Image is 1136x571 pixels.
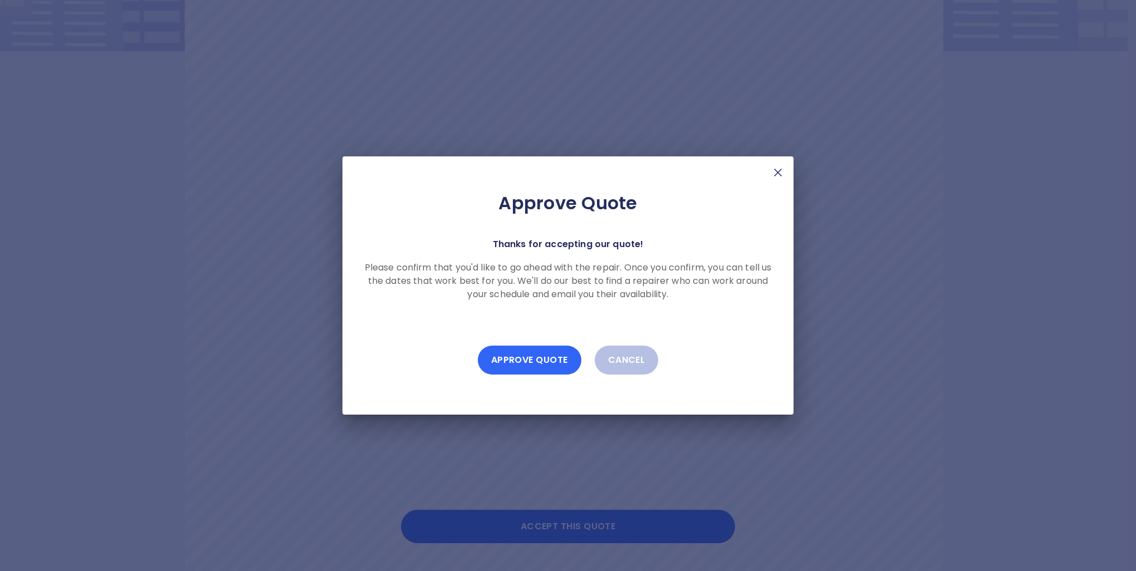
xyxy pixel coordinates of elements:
h2: Approve Quote [360,192,776,214]
button: Cancel [595,346,659,375]
img: X Mark [771,166,785,179]
p: Please confirm that you'd like to go ahead with the repair. Once you confirm, you can tell us the... [360,261,776,301]
button: Approve Quote [478,346,581,375]
p: Thanks for accepting our quote! [493,237,644,252]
